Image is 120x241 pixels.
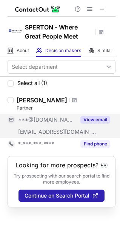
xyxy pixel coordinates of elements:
span: Similar [97,48,112,54]
img: ContactOut v5.3.10 [15,5,60,14]
span: Select all (1) [17,80,47,86]
div: [PERSON_NAME] [17,96,67,104]
span: [EMAIL_ADDRESS][DOMAIN_NAME] [18,128,97,135]
div: Select department [12,63,58,71]
button: Reveal Button [80,116,110,124]
p: Try prospecting with our search portal to find more employees. [13,173,110,185]
img: 17e210fab18b322b9a9b968640ed5f0c [8,23,23,38]
span: Decision makers [45,48,81,54]
button: Reveal Button [80,140,110,148]
span: ***@[DOMAIN_NAME] [18,116,76,123]
span: Continue on Search Portal [25,193,89,199]
header: Looking for more prospects? 👀 [15,162,108,168]
div: Partner [17,105,115,111]
span: About [17,48,29,54]
button: Continue on Search Portal [18,190,105,202]
h1: SPERTON - Where Great People Meet [25,23,93,41]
